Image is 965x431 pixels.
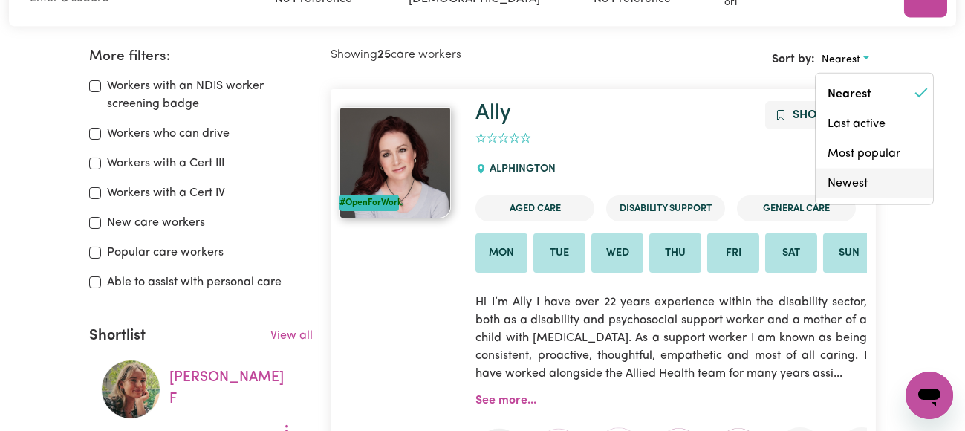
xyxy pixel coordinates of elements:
[101,360,160,419] img: Harriet F
[339,107,451,218] img: View Ally's profile
[475,149,564,189] div: ALPHINGTON
[606,195,725,221] li: Disability Support
[339,107,458,218] a: Ally#OpenForWork
[816,80,933,109] a: Nearest
[107,77,313,113] label: Workers with an NDIS worker screening badge
[816,139,933,169] a: Most popular
[475,395,536,406] a: See more...
[707,233,759,273] li: Available on Fri
[591,233,643,273] li: Available on Wed
[377,49,391,61] b: 25
[107,214,205,232] label: New care workers
[89,327,146,345] h2: Shortlist
[107,273,282,291] label: Able to assist with personal care
[765,101,864,129] button: Add to shortlist
[823,233,875,273] li: Available on Sun
[169,371,284,406] a: [PERSON_NAME] F
[107,125,230,143] label: Workers who can drive
[816,109,933,139] a: Last active
[816,169,933,198] a: Newest
[270,330,313,342] a: View all
[107,155,224,172] label: Workers with a Cert III
[772,54,815,65] span: Sort by:
[815,73,934,205] div: Sort search results
[765,233,817,273] li: Available on Sat
[475,233,527,273] li: Available on Mon
[475,130,531,147] div: add rating by typing an integer from 0 to 5 or pressing arrow keys
[339,195,399,211] div: #OpenForWork
[822,54,860,65] span: Nearest
[475,103,511,124] a: Ally
[649,233,701,273] li: Available on Thu
[475,195,594,221] li: Aged Care
[906,372,953,419] iframe: Button to launch messaging window
[107,244,224,262] label: Popular care workers
[737,195,856,221] li: General Care
[815,48,876,71] button: Sort search results
[89,48,313,65] h2: More filters:
[331,48,603,62] h2: Showing care workers
[793,109,854,121] span: Shortlist
[533,233,585,273] li: Available on Tue
[475,285,866,392] p: Hi I’m Ally I have over 22 years experience within the disability sector, both as a disability an...
[107,184,225,202] label: Workers with a Cert IV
